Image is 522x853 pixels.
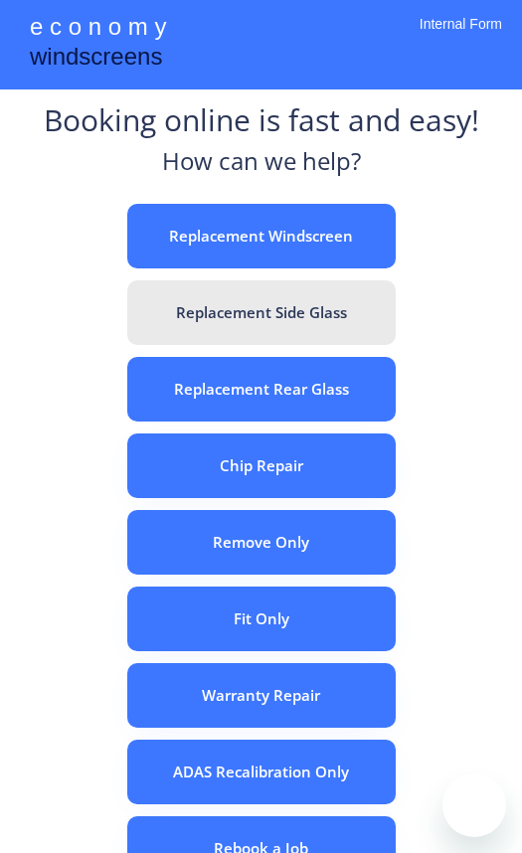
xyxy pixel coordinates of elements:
[127,204,396,268] button: Replacement Windscreen
[127,587,396,651] button: Fit Only
[127,740,396,804] button: ADAS Recalibration Only
[162,144,361,189] div: How can we help?
[127,433,396,498] button: Chip Repair
[44,99,479,144] div: Booking online is fast and easy!
[127,357,396,422] button: Replacement Rear Glass
[30,40,162,79] div: windscreens
[442,773,506,837] iframe: Button to launch messaging window
[127,663,396,728] button: Warranty Repair
[420,15,502,60] div: Internal Form
[127,510,396,575] button: Remove Only
[30,10,166,48] div: e c o n o m y
[127,280,396,345] button: Replacement Side Glass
